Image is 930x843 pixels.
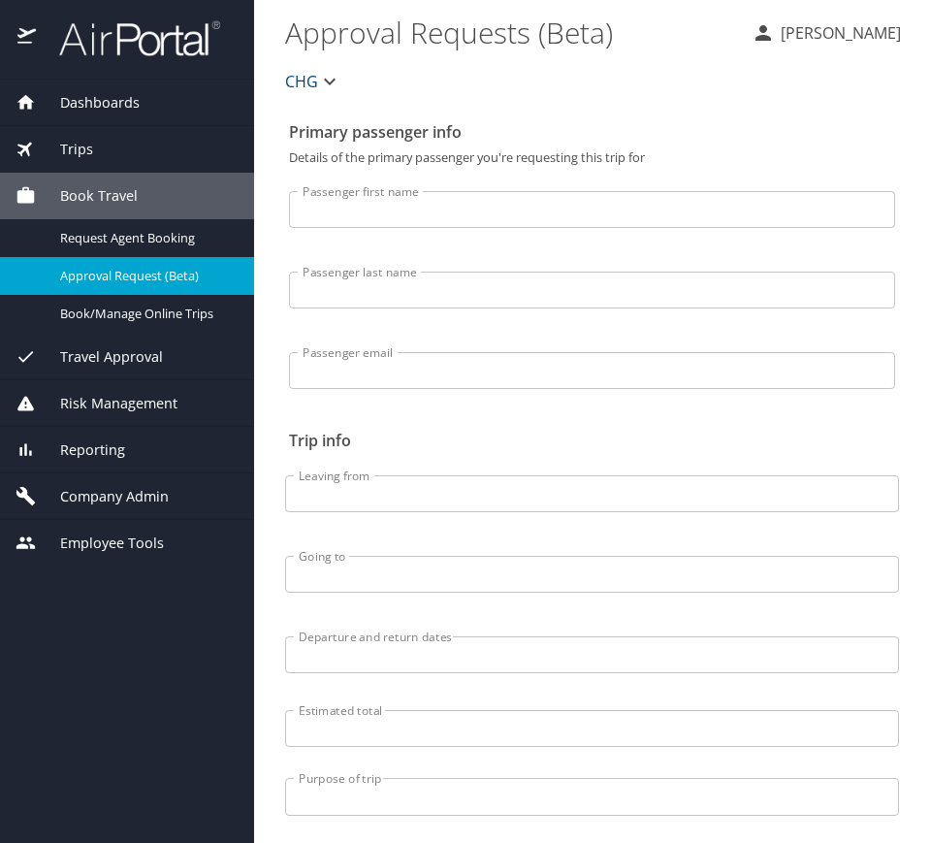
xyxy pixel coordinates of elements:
[285,68,318,95] span: CHG
[36,533,164,554] span: Employee Tools
[285,2,736,62] h1: Approval Requests (Beta)
[289,151,895,164] p: Details of the primary passenger you're requesting this trip for
[289,425,895,456] h2: Trip info
[38,19,220,57] img: airportal-logo.png
[289,116,895,147] h2: Primary passenger info
[60,267,231,285] span: Approval Request (Beta)
[36,185,138,207] span: Book Travel
[36,486,169,507] span: Company Admin
[36,139,93,160] span: Trips
[60,229,231,247] span: Request Agent Booking
[744,16,909,50] button: [PERSON_NAME]
[17,19,38,57] img: icon-airportal.png
[36,92,140,113] span: Dashboards
[277,62,349,101] button: CHG
[60,305,231,323] span: Book/Manage Online Trips
[36,393,177,414] span: Risk Management
[775,21,901,45] p: [PERSON_NAME]
[36,346,163,368] span: Travel Approval
[36,439,125,461] span: Reporting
